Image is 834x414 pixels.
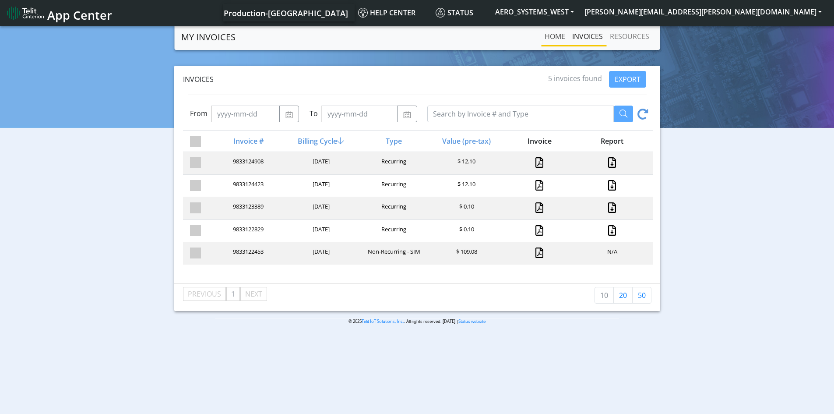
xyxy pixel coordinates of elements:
[223,4,348,21] a: Your current platform instance
[211,248,284,259] div: 9833122453
[432,4,490,21] a: Status
[548,74,602,83] span: 5 invoices found
[211,225,284,237] div: 9833122829
[490,4,579,20] button: AERO_SYSTEMS_WEST
[188,289,221,299] span: Previous
[357,202,429,214] div: Recurring
[613,287,633,304] a: 20
[284,225,356,237] div: [DATE]
[541,28,569,45] a: Home
[321,106,398,122] input: yyyy-mm-dd
[284,157,356,169] div: [DATE]
[355,4,432,21] a: Help center
[310,108,318,119] label: To
[285,111,293,118] img: calendar.svg
[502,136,575,146] div: Invoice
[284,180,356,192] div: [DATE]
[357,157,429,169] div: Recurring
[284,136,356,146] div: Billing Cycle
[284,248,356,259] div: [DATE]
[211,180,284,192] div: 9833124423
[284,202,356,214] div: [DATE]
[215,318,619,325] p: © 2025 . All rights reserved. [DATE] |
[427,106,614,122] input: Search by Invoice # and Type
[429,180,502,192] div: $ 12.10
[211,157,284,169] div: 9833124908
[7,4,111,22] a: App Center
[190,108,208,119] label: From
[358,8,415,18] span: Help center
[575,136,647,146] div: Report
[429,202,502,214] div: $ 0.10
[47,7,112,23] span: App Center
[358,8,368,18] img: knowledge.svg
[458,318,486,324] a: Status website
[436,8,445,18] img: status.svg
[403,111,411,118] img: calendar.svg
[429,225,502,237] div: $ 0.10
[211,106,280,122] input: yyyy-mm-dd
[609,71,646,88] button: EXPORT
[607,248,617,255] span: N/A
[579,4,827,20] button: [PERSON_NAME][EMAIL_ADDRESS][PERSON_NAME][DOMAIN_NAME]
[357,248,429,259] div: Non-Recurring - SIM
[429,248,502,259] div: $ 109.08
[569,28,606,45] a: INVOICES
[436,8,473,18] span: Status
[357,225,429,237] div: Recurring
[429,136,502,146] div: Value (pre-tax)
[224,8,348,18] span: Production-[GEOGRAPHIC_DATA]
[211,202,284,214] div: 9833123389
[183,74,214,84] span: Invoices
[362,318,404,324] a: Telit IoT Solutions, Inc.
[606,28,653,45] a: RESOURCES
[7,6,44,20] img: logo-telit-cinterion-gw-new.png
[245,289,262,299] span: Next
[211,136,284,146] div: Invoice #
[357,136,429,146] div: Type
[181,28,236,46] a: MY INVOICES
[231,289,235,299] span: 1
[632,287,651,304] a: 50
[429,157,502,169] div: $ 12.10
[183,287,267,301] ul: Pagination
[357,180,429,192] div: Recurring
